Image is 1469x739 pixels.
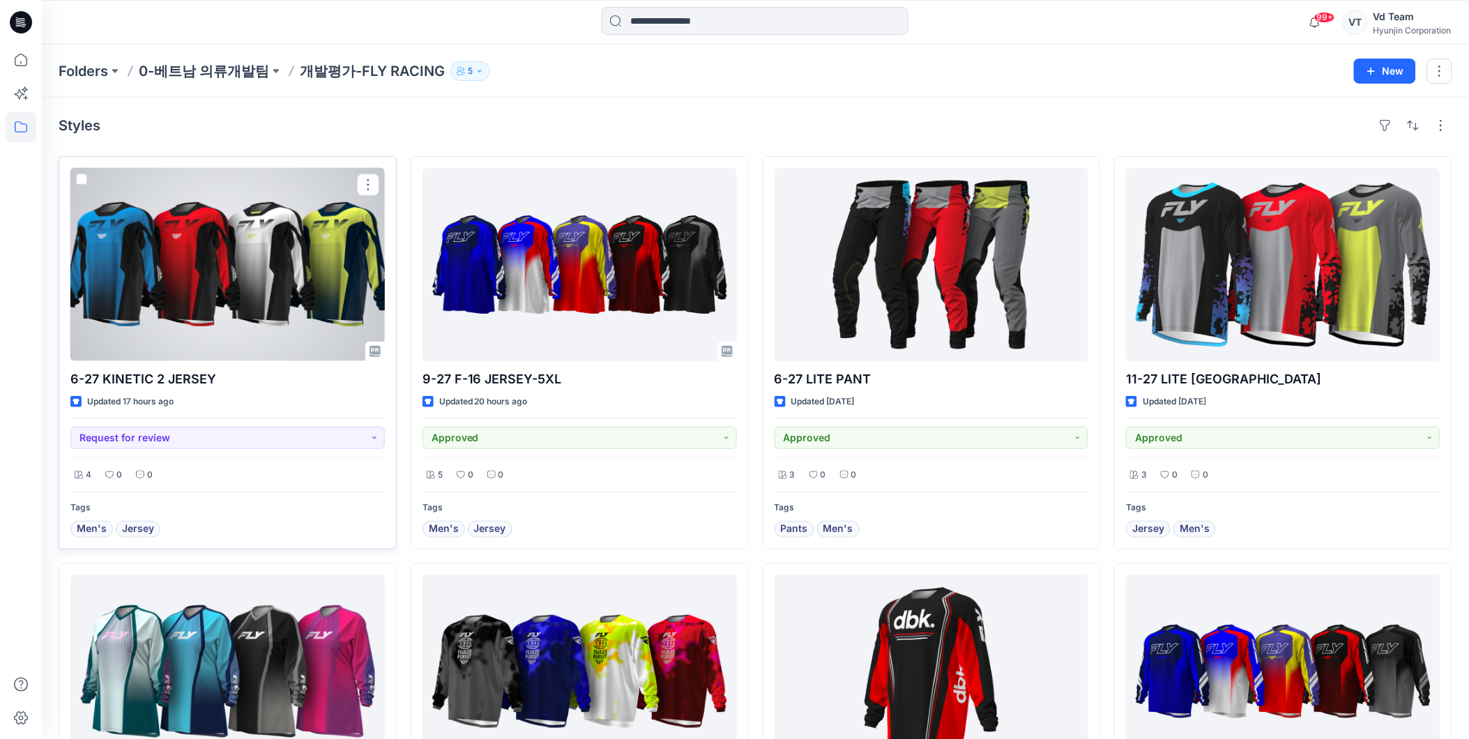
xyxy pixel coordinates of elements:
p: 5 [468,63,473,79]
button: 5 [450,61,490,81]
p: Updated 17 hours ago [87,395,174,409]
p: 개발평가-FLY RACING [300,61,445,81]
a: 9-27 F-16 JERSEY-5XL [423,168,737,361]
p: 0 [851,468,857,482]
p: Tags [70,501,385,515]
span: Jersey [474,521,506,538]
span: Jersey [122,521,154,538]
p: 6-27 LITE PANT [775,369,1089,389]
p: 3 [790,468,796,482]
a: 11-27 LITE JERSEY [1126,168,1440,361]
div: VT [1343,10,1368,35]
span: Men's [1180,521,1210,538]
p: 0 [1203,468,1208,482]
a: 6-27 LITE PANT [775,168,1089,361]
div: Hyunjin Corporation [1373,25,1452,36]
span: Jersey [1132,521,1164,538]
p: 0 [1172,468,1178,482]
a: 6-27 KINETIC 2 JERSEY [70,168,385,361]
p: Tags [1126,501,1440,515]
p: 4 [86,468,91,482]
p: 11-27 LITE [GEOGRAPHIC_DATA] [1126,369,1440,389]
p: Updated [DATE] [791,395,855,409]
div: Vd Team [1373,8,1452,25]
p: 3 [1141,468,1147,482]
p: Updated 20 hours ago [439,395,528,409]
span: Men's [429,521,459,538]
p: 6-27 KINETIC 2 JERSEY [70,369,385,389]
p: Tags [775,501,1089,515]
p: 0 [821,468,826,482]
a: 0-베트남 의류개발팀 [139,61,269,81]
p: Updated [DATE] [1143,395,1206,409]
button: New [1354,59,1416,84]
p: 9-27 F-16 JERSEY-5XL [423,369,737,389]
p: 0 [498,468,504,482]
span: 99+ [1314,12,1335,23]
p: 0 [147,468,153,482]
p: Tags [423,501,737,515]
p: 0 [116,468,122,482]
span: Pants [781,521,808,538]
h4: Styles [59,117,100,134]
span: Men's [823,521,853,538]
p: 5 [438,468,443,482]
p: 0 [468,468,473,482]
span: Men's [77,521,107,538]
a: Folders [59,61,108,81]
